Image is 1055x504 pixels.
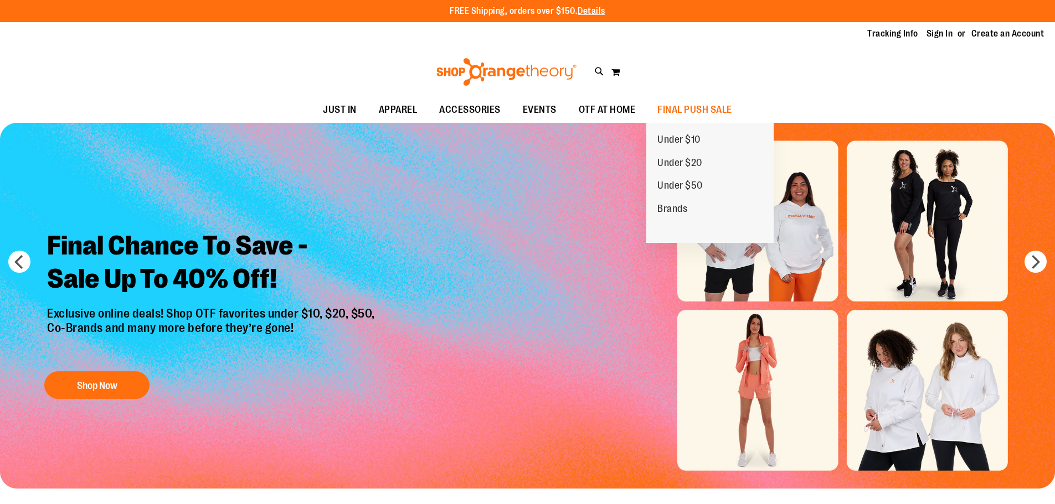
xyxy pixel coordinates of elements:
[323,97,357,122] span: JUST IN
[435,58,578,86] img: Shop Orangetheory
[39,306,386,361] p: Exclusive online deals! Shop OTF favorites under $10, $20, $50, Co-Brands and many more before th...
[657,157,702,171] span: Under $20
[578,6,605,16] a: Details
[44,371,150,399] button: Shop Now
[568,97,647,123] a: OTF AT HOME
[368,97,429,123] a: APPAREL
[646,152,713,175] a: Under $20
[8,251,30,273] button: prev
[450,5,605,18] p: FREE Shipping, orders over $150.
[657,97,732,122] span: FINAL PUSH SALE
[646,97,743,123] a: FINAL PUSH SALE
[657,134,701,148] span: Under $10
[646,128,712,152] a: Under $10
[867,28,918,40] a: Tracking Info
[379,97,418,122] span: APPAREL
[646,123,774,243] ul: FINAL PUSH SALE
[1025,251,1047,273] button: next
[312,97,368,123] a: JUST IN
[39,221,386,405] a: Final Chance To Save -Sale Up To 40% Off! Exclusive online deals! Shop OTF favorites under $10, $...
[428,97,512,123] a: ACCESSORIES
[579,97,636,122] span: OTF AT HOME
[39,221,386,306] h2: Final Chance To Save - Sale Up To 40% Off!
[523,97,557,122] span: EVENTS
[657,180,703,194] span: Under $50
[646,174,714,198] a: Under $50
[971,28,1044,40] a: Create an Account
[657,203,687,217] span: Brands
[927,28,953,40] a: Sign In
[512,97,568,123] a: EVENTS
[646,198,698,221] a: Brands
[439,97,501,122] span: ACCESSORIES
